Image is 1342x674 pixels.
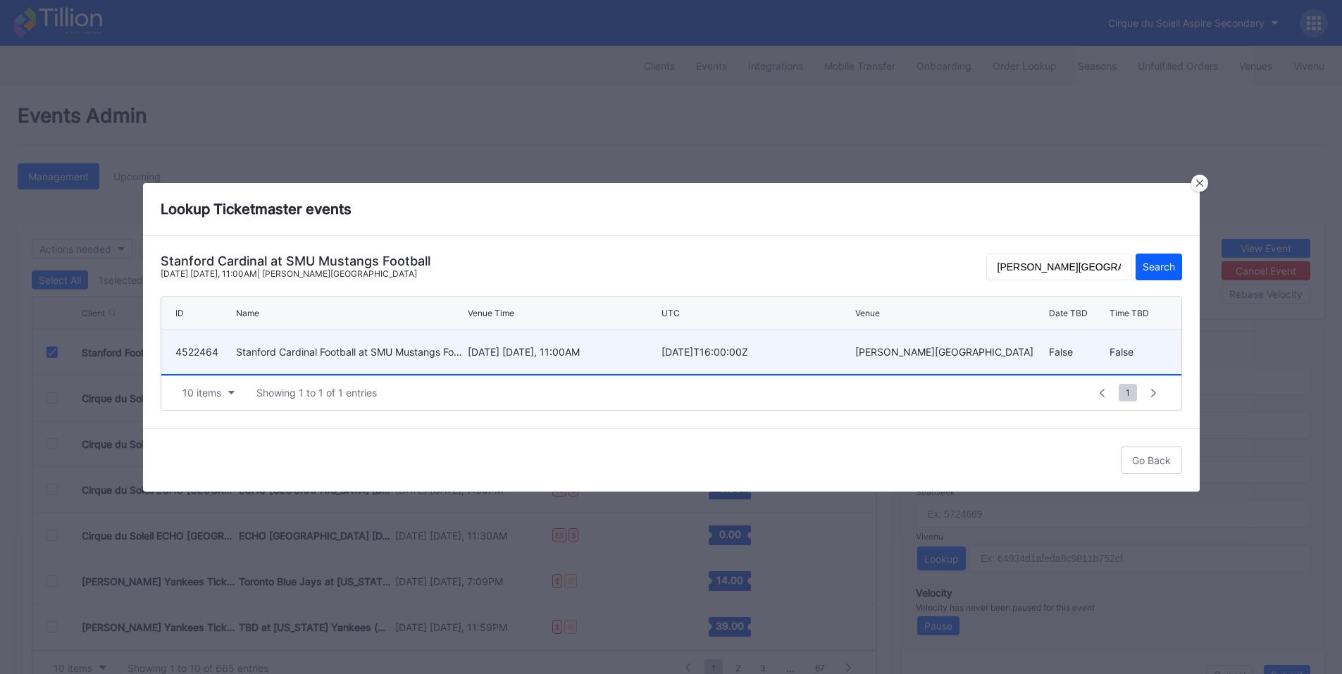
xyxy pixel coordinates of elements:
div: Venue Time [468,308,514,318]
div: ID [175,308,184,318]
div: [DATE] [DATE], 11:00AM | [PERSON_NAME][GEOGRAPHIC_DATA] [161,268,430,279]
button: 10 items [175,383,242,402]
div: Search [1143,261,1175,273]
div: Time TBD [1110,308,1149,318]
span: 1 [1119,384,1137,401]
div: Lookup Ticketmaster events [143,183,1200,236]
div: [PERSON_NAME][GEOGRAPHIC_DATA] [855,346,1045,358]
div: Showing 1 to 1 of 1 entries [256,387,377,399]
input: Search term [986,254,1132,280]
div: Date TBD [1049,308,1088,318]
div: Stanford Cardinal Football at SMU Mustangs Football [236,346,464,358]
div: [DATE] [DATE], 11:00AM [468,346,658,358]
div: [DATE]T16:00:00Z [661,346,852,358]
div: 10 items [182,387,221,399]
div: False [1110,330,1167,374]
div: False [1049,330,1106,374]
button: Search [1136,254,1182,280]
div: Go Back [1132,454,1171,466]
div: Name [236,308,259,318]
button: Go Back [1121,447,1182,474]
div: 4522464 [175,346,232,358]
div: UTC [661,308,680,318]
div: Venue [855,308,880,318]
div: Stanford Cardinal at SMU Mustangs Football [161,254,430,268]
